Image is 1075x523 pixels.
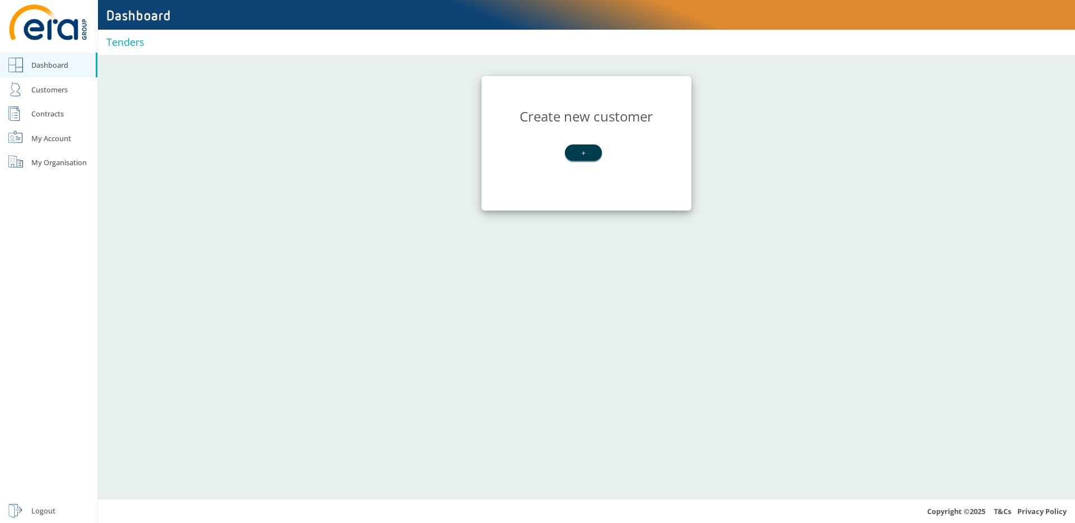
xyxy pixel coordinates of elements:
div: Contracts [31,107,64,120]
a: + [565,144,602,161]
div: Logout [31,504,55,517]
img: Predict Mobile [4,4,94,40]
div: Customers [31,83,68,96]
div: Tenders [106,35,1067,49]
div: Create new customer [482,110,691,123]
a: T&Cs [994,506,1011,516]
a: Privacy Policy [1017,506,1067,516]
div: My Organisation [31,156,87,169]
div: Copyright © 2025 [98,499,1075,523]
div: Dashboard [31,58,68,72]
div: My Account [31,132,71,145]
